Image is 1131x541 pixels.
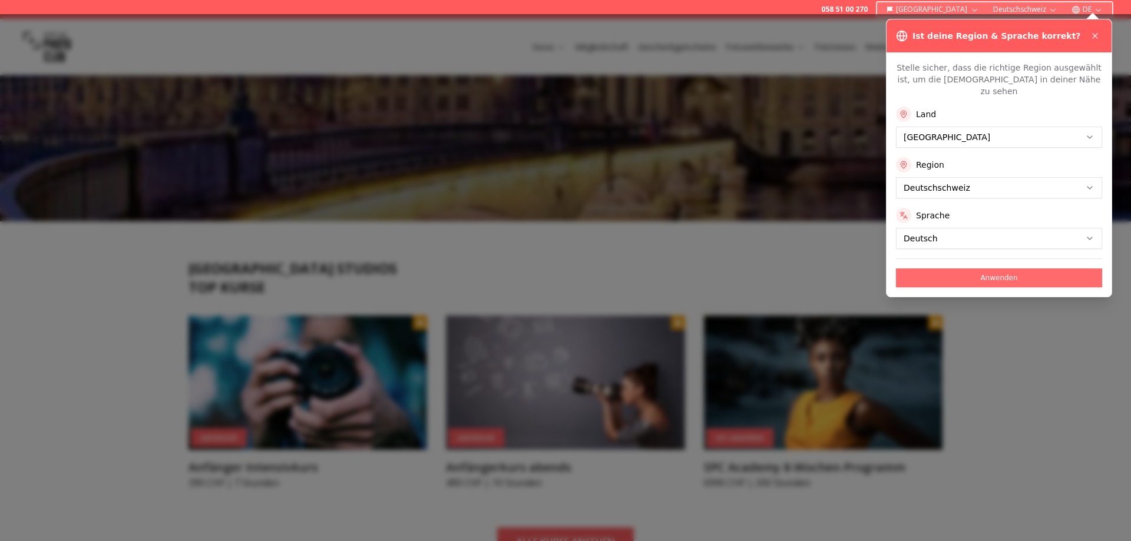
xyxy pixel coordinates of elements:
button: [GEOGRAPHIC_DATA] [882,2,984,16]
button: Deutschschweiz [988,2,1062,16]
button: DE [1067,2,1107,16]
label: Land [916,108,936,120]
label: Region [916,159,944,171]
button: Anwenden [896,268,1102,287]
label: Sprache [916,210,950,221]
h3: Ist deine Region & Sprache korrekt? [912,30,1080,42]
a: 058 51 00 270 [821,5,868,14]
p: Stelle sicher, dass die richtige Region ausgewählt ist, um die [DEMOGRAPHIC_DATA] in deiner Nähe ... [896,62,1102,97]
